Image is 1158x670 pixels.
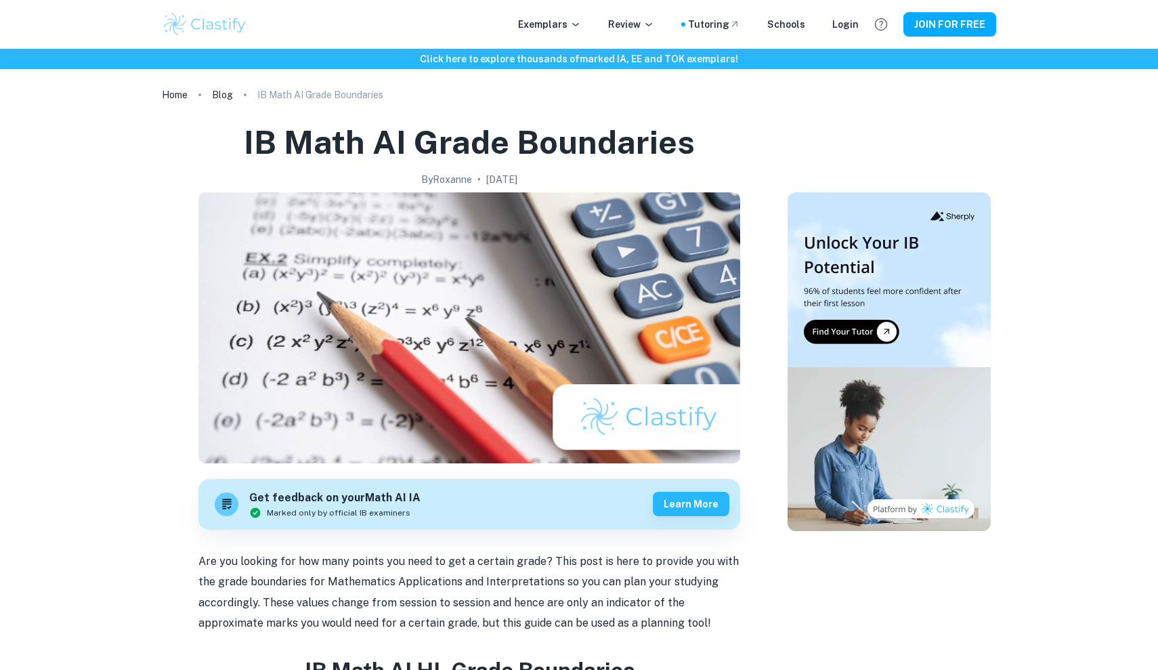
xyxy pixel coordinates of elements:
[244,121,695,164] h1: IB Math AI Grade Boundaries
[212,85,233,104] a: Blog
[788,192,991,531] img: Thumbnail
[608,17,654,32] p: Review
[688,17,740,32] a: Tutoring
[767,17,805,32] a: Schools
[198,479,740,530] a: Get feedback on yourMath AI IAMarked only by official IB examinersLearn more
[198,192,740,463] img: IB Math AI Grade Boundaries cover image
[486,172,517,187] h2: [DATE]
[477,172,481,187] p: •
[421,172,472,187] h2: By Roxanne
[870,13,893,36] button: Help and Feedback
[198,551,740,634] p: Are you looking for how many points you need to get a certain grade? This post is here to provide...
[267,507,410,519] span: Marked only by official IB examiners
[162,85,188,104] a: Home
[3,51,1155,66] h6: Click here to explore thousands of marked IA, EE and TOK exemplars !
[162,11,248,38] img: Clastify logo
[518,17,581,32] p: Exemplars
[653,492,729,516] button: Learn more
[257,87,383,102] p: IB Math AI Grade Boundaries
[832,17,859,32] a: Login
[249,490,421,507] h6: Get feedback on your Math AI IA
[903,12,996,37] button: JOIN FOR FREE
